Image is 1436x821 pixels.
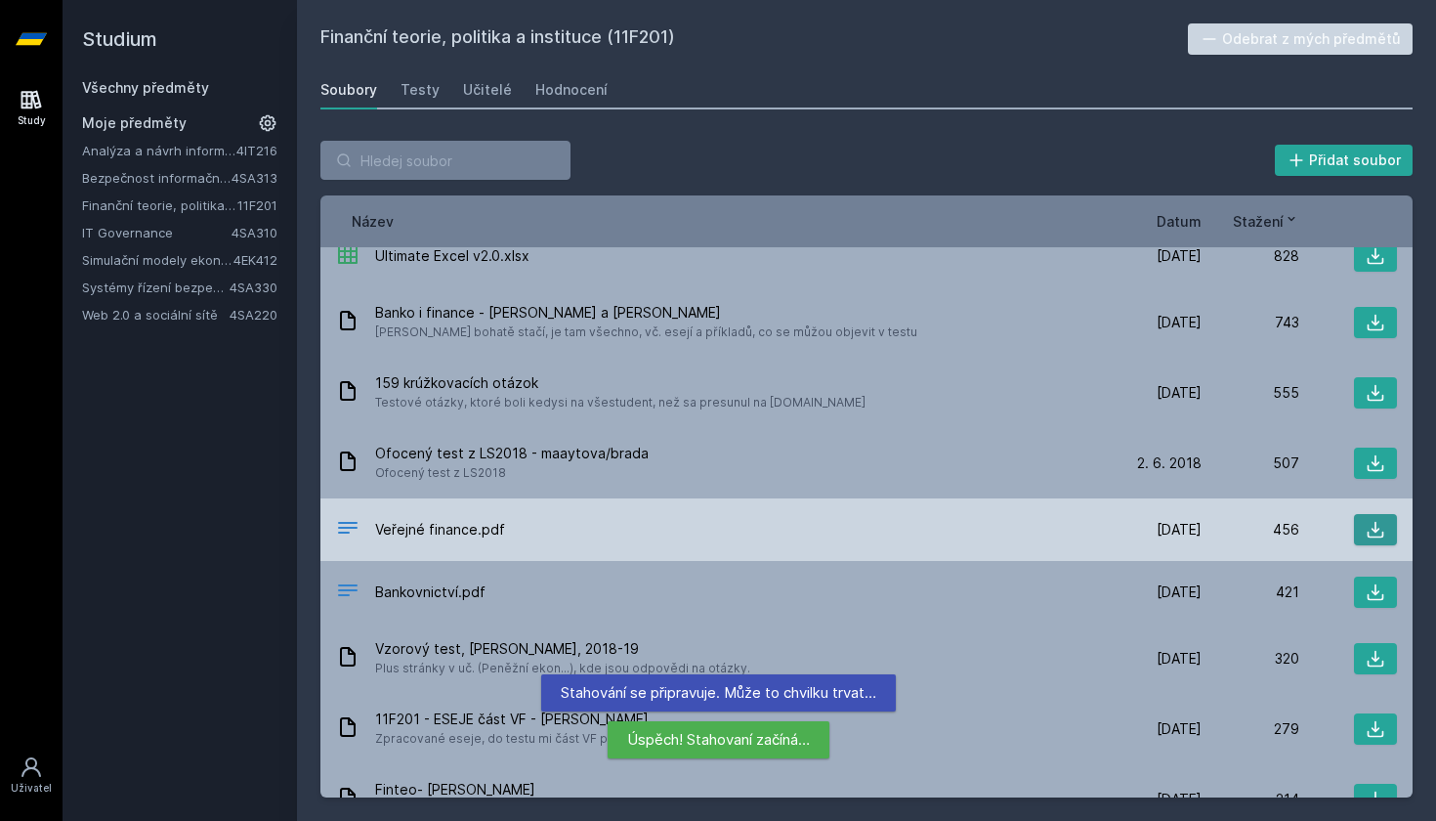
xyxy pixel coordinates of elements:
a: Finanční teorie, politika a instituce [82,195,237,215]
span: [DATE] [1157,246,1202,266]
button: Odebrat z mých předmětů [1188,23,1414,55]
div: 214 [1202,790,1299,809]
div: 828 [1202,246,1299,266]
span: Vzorový test, [PERSON_NAME], 2018-19 [375,639,750,659]
input: Hledej soubor [320,141,570,180]
span: [DATE] [1157,520,1202,540]
span: Veřejné finance.pdf [375,520,505,540]
span: Testové otázky, ktoré boli kedysi na všestudent, než sa presunul na [DOMAIN_NAME] [375,393,866,412]
a: Soubory [320,70,377,109]
div: Hodnocení [535,80,608,100]
span: Ofocený test z LS2018 - maaytova/brada [375,444,649,463]
div: XLSX [336,242,359,271]
button: Datum [1157,211,1202,232]
span: [DATE] [1157,313,1202,332]
div: 279 [1202,719,1299,739]
span: 159 krúžkovacích otázok [375,373,866,393]
a: Uživatel [4,746,59,805]
span: Ofocený test z LS2018 [375,463,649,483]
div: 507 [1202,454,1299,473]
a: Web 2.0 a sociální sítě [82,305,230,324]
div: Soubory [320,80,377,100]
a: Hodnocení [535,70,608,109]
a: Study [4,78,59,138]
span: Finteo- [PERSON_NAME] [375,780,734,799]
div: Učitelé [463,80,512,100]
span: 11F201 - ESEJE část VF - [PERSON_NAME] [375,710,649,729]
a: Bezpečnost informačních systémů [82,168,232,188]
a: Učitelé [463,70,512,109]
button: Název [352,211,394,232]
a: Simulační modely ekonomických procesů [82,250,233,270]
span: Zpracované eseje, do testu mi část VF pokryly. [375,729,649,749]
div: Study [18,113,46,128]
div: Uživatel [11,781,52,796]
div: 456 [1202,520,1299,540]
button: Stažení [1233,211,1299,232]
a: Testy [401,70,440,109]
div: 555 [1202,383,1299,403]
span: Stažení [1233,211,1284,232]
span: 2. 6. 2018 [1137,454,1202,473]
span: Moje předměty [82,113,187,133]
a: Systémy řízení bezpečnostních událostí [82,278,230,297]
a: 4SA313 [232,170,277,186]
a: 4SA310 [232,225,277,240]
div: 320 [1202,649,1299,669]
div: Úspěch! Stahovaní začíná… [608,721,829,758]
a: IT Governance [82,223,232,242]
span: [DATE] [1157,719,1202,739]
span: Banko i finance - [PERSON_NAME] a [PERSON_NAME] [375,303,917,323]
h2: Finanční teorie, politika a instituce (11F201) [320,23,1188,55]
div: 743 [1202,313,1299,332]
span: Plus stránky v uč. (Peněžní ekon...), kde jsou odpovědi na otázky. [375,659,750,678]
a: Všechny předměty [82,79,209,96]
a: 4SA330 [230,280,277,295]
a: 11F201 [237,197,277,213]
div: 421 [1202,583,1299,602]
span: Ultimate Excel v2.0.xlsx [375,246,529,266]
span: [PERSON_NAME] bohatě stačí, je tam všechno, vč. esejí a příkladů, co se můžou objevit v testu [375,323,917,342]
a: 4IT216 [236,143,277,158]
span: [DATE] [1157,790,1202,809]
a: 4SA220 [230,307,277,323]
div: Stahování se připravuje. Může to chvilku trvat… [541,674,896,712]
a: 4EK412 [233,252,277,268]
span: Bankovnictví.pdf [375,583,486,602]
button: Přidat soubor [1275,145,1414,176]
span: [DATE] [1157,649,1202,669]
a: Analýza a návrh informačních systémů [82,141,236,160]
div: PDF [336,579,359,607]
div: Testy [401,80,440,100]
span: [DATE] [1157,383,1202,403]
span: [DATE] [1157,583,1202,602]
div: PDF [336,516,359,544]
